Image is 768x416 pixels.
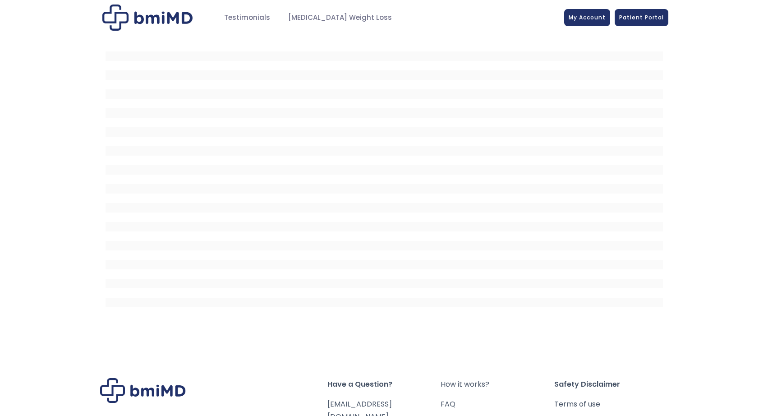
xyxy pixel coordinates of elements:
img: Brand Logo [100,378,186,403]
a: Testimonials [215,9,279,27]
span: Have a Question? [327,378,441,391]
a: [MEDICAL_DATA] Weight Loss [279,9,401,27]
a: FAQ [441,398,554,411]
img: Patient Messaging Portal [102,5,193,31]
a: My Account [564,9,610,26]
span: Testimonials [224,13,270,23]
span: Safety Disclaimer [554,378,668,391]
span: [MEDICAL_DATA] Weight Loss [288,13,392,23]
a: Terms of use [554,398,668,411]
a: Patient Portal [615,9,668,26]
span: My Account [569,14,606,21]
a: How it works? [441,378,554,391]
span: Patient Portal [619,14,664,21]
iframe: MDI Patient Messaging Portal [106,42,663,313]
